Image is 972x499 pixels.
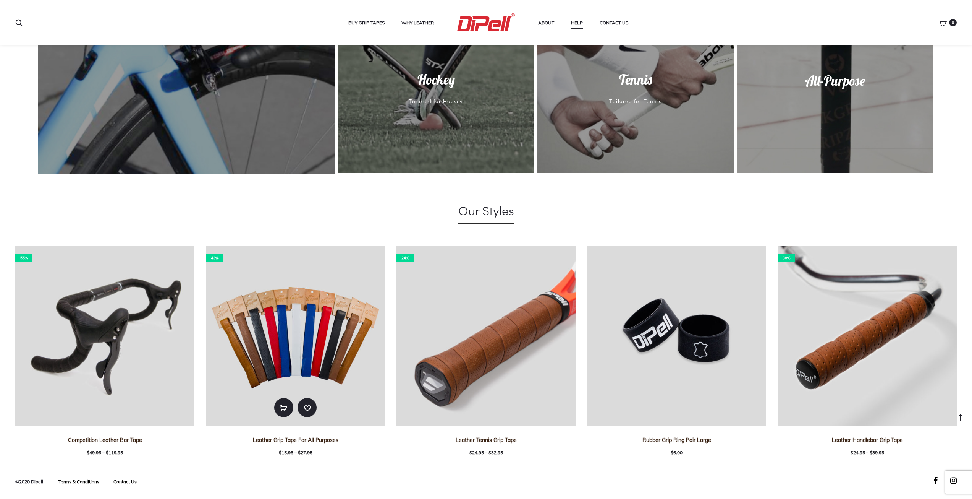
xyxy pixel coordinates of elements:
[298,450,301,455] span: $
[870,450,872,455] span: $
[469,450,472,455] span: $
[274,398,293,417] a: Select options for “Leather Grip Tape For All Purposes”
[396,254,414,262] span: 24%
[15,202,957,219] h1: Our Styles
[600,18,628,28] a: Contact Us
[336,71,535,89] span: Hockey
[401,18,434,28] a: Why Leather
[15,254,32,262] span: 55%
[671,450,673,455] span: $
[68,437,142,444] a: Competition Leather Bar Tape
[253,437,338,444] a: Leather Grip Tape For All Purposes
[778,254,795,262] span: 38%
[113,479,137,484] a: Contact Us
[106,450,108,455] span: $
[15,477,43,487] div: ©2020 Dipell
[87,450,89,455] span: $
[571,18,583,28] a: Help
[870,450,884,455] span: 39.95
[642,437,711,444] a: Rubber Grip Ring Pair Large
[940,19,947,26] a: 0
[866,450,868,455] span: –
[609,96,662,107] span: Tailored for Tennis
[87,450,101,455] span: 49.95
[488,450,491,455] span: $
[469,450,484,455] span: 24.95
[106,450,123,455] span: 119.95
[58,479,99,484] a: Terms & Conditions
[851,450,853,455] span: $
[536,71,735,89] span: Tennis
[279,450,281,455] span: $
[851,450,865,455] span: 24.95
[15,246,194,426] a: 55%
[206,246,385,426] a: 43%
[409,96,463,107] span: Tailored for Hockey
[488,450,503,455] span: 32.95
[485,450,487,455] span: –
[949,19,957,26] span: 0
[348,18,385,28] a: Buy Grip Tapes
[456,437,517,444] a: Leather Tennis Grip Tape
[279,450,293,455] span: 15.95
[538,18,554,28] a: About
[778,246,957,426] a: 38%
[671,450,683,455] span: 6.00
[206,254,223,262] span: 43%
[102,450,105,455] span: –
[832,437,903,444] a: Leather Handlebar Grip Tape
[735,72,935,90] span: All-Purpose
[298,450,312,455] span: 27.95
[298,398,317,417] a: Add to wishlist
[396,246,576,426] a: 24%
[294,450,297,455] span: –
